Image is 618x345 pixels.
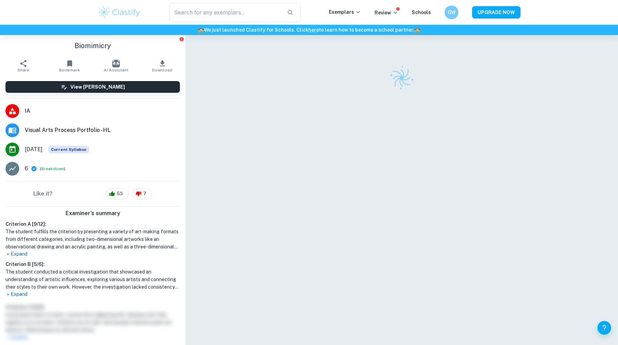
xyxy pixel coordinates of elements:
button: Download [139,56,185,76]
button: Help and Feedback [597,321,611,335]
img: Clastify logo [385,61,419,95]
span: 🏫 [414,27,420,33]
span: 53 [113,190,127,197]
img: AI Assistant [112,60,120,67]
button: Breakdown [41,166,64,172]
button: Bookmark [46,56,93,76]
button: Report issue [179,36,184,42]
img: Clastify logo [98,5,141,19]
h6: Examiner's summary [3,209,183,218]
span: ( ) [40,166,65,172]
button: GW [445,5,458,19]
h6: We just launched Clastify for Schools. Click to learn how to become a school partner. [1,26,617,34]
div: 7 [132,188,152,199]
span: Visual Arts Process Portfolio - HL [25,126,180,134]
span: 🏫 [198,27,204,33]
span: AI Assistant [104,68,128,73]
span: IA [25,107,180,115]
h6: View [PERSON_NAME] [70,83,125,91]
h6: Like it? [33,190,53,198]
a: Schools [412,10,431,15]
span: 7 [139,190,150,197]
button: AI Assistant [93,56,139,76]
p: Expand [5,291,180,298]
div: 53 [106,188,129,199]
a: here [308,27,319,33]
button: UPGRADE NOW [472,6,520,19]
p: 6 [25,165,28,173]
h1: Biomimicry [5,41,180,51]
p: Exemplars [329,8,361,16]
span: Share [18,68,29,73]
p: Expand [5,251,180,258]
button: View [PERSON_NAME] [5,81,180,93]
h6: Criterion A [ 9 / 12 ]: [5,220,180,228]
h1: The student fulfills the criterion by presenting a variety of art-making formats from different c... [5,228,180,251]
h6: Criterion B [ 5 / 6 ]: [5,260,180,268]
span: Current Syllabus [48,146,89,153]
h1: The student conducted a critical investigation that showcased an understanding of artistic influe... [5,268,180,291]
input: Search for any exemplars... [169,3,282,22]
span: Download [152,68,172,73]
span: Bookmark [59,68,80,73]
p: Review [375,9,398,16]
span: [DATE] [25,145,43,154]
div: This exemplar is based on the current syllabus. Feel free to refer to it for inspiration/ideas wh... [48,146,89,153]
h6: GW [448,9,456,16]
